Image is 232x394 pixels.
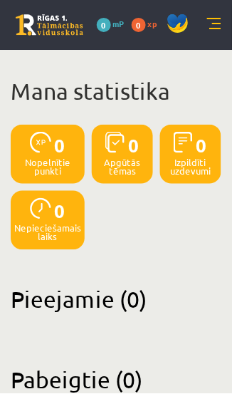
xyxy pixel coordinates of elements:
span: 0 [55,198,66,224]
span: mP [113,18,125,29]
a: Rīgas 1. Tālmācības vidusskola [16,14,83,36]
p: Apgūtās tēmas [95,158,149,175]
img: icon-xp-0682a9bc20223a9ccc6f5883a126b849a74cddfe5390d2b41b4391c66f2066e7.svg [30,132,51,153]
span: 0 [128,132,139,158]
span: 0 [196,132,208,158]
p: Nopelnītie punkti [14,158,81,175]
img: icon-completed-tasks-ad58ae20a441b2904462921112bc710f1caf180af7a3daa7317a5a94f2d26646.svg [174,132,193,153]
h2: Pieejamie (0) [11,286,221,313]
span: 0 [97,18,111,32]
span: xp [148,18,157,29]
h1: Mana statistika [11,77,221,105]
img: icon-learned-topics-4a711ccc23c960034f471b6e78daf4a3bad4a20eaf4de84257b87e66633f6470.svg [105,132,125,153]
a: 0 xp [132,18,164,29]
p: Nepieciešamais laiks [14,224,81,242]
span: 0 [55,132,66,158]
span: 0 [132,18,146,32]
p: Izpildīti uzdevumi [164,158,218,175]
h2: Pabeigtie (0) [11,366,221,394]
img: icon-clock-7be60019b62300814b6bd22b8e044499b485619524d84068768e800edab66f18.svg [30,198,51,219]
